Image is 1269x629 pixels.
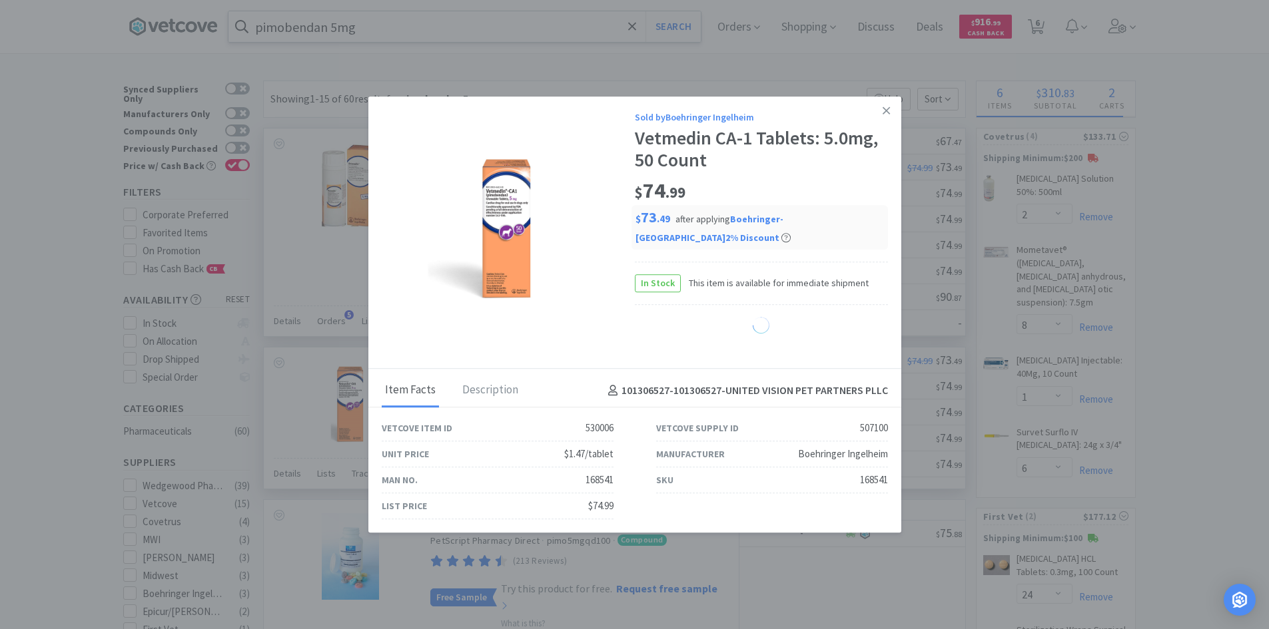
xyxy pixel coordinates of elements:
[681,276,869,290] span: This item is available for immediate shipment
[656,447,725,461] div: Manufacturer
[382,447,429,461] div: Unit Price
[382,421,452,435] div: Vetcove Item ID
[382,473,418,487] div: Man No.
[635,213,783,244] i: Boehringer-[GEOGRAPHIC_DATA] 2 % Discount
[665,183,685,202] span: . 99
[798,446,888,462] div: Boehringer Ingelheim
[635,183,643,202] span: $
[635,275,680,292] span: In Stock
[657,212,670,225] span: . 49
[564,446,614,462] div: $1.47/tablet
[459,374,522,407] div: Description
[656,473,673,487] div: SKU
[1224,584,1256,616] div: Open Intercom Messenger
[635,213,791,244] span: after applying
[586,420,614,436] div: 530006
[860,420,888,436] div: 507100
[382,499,427,513] div: List Price
[860,472,888,488] div: 168541
[588,498,614,514] div: $74.99
[382,374,439,407] div: Item Facts
[635,127,888,172] div: Vetmedin CA-1 Tablets: 5.0mg, 50 Count
[603,382,888,399] h4: 101306527-101306527 - UNITED VISION PET PARTNERS PLLC
[635,177,685,204] span: 74
[635,208,670,226] span: 73
[635,110,888,124] div: Sold by Boehringer Ingelheim
[586,472,614,488] div: 168541
[635,212,641,225] span: $
[656,421,739,435] div: Vetcove Supply ID
[408,148,608,308] img: 127e1fe8abc9499eba5f57fa5d3413cb_507100.jpeg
